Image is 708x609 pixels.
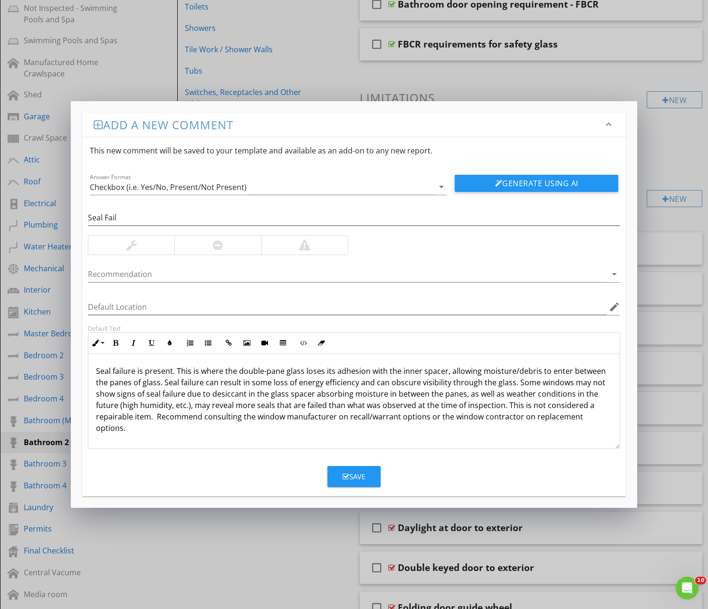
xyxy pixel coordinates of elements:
[143,334,161,352] button: Underline (⌘U)
[181,334,199,352] button: Ordered List
[90,183,247,191] div: Checkbox (i.e. Yes/No, Present/Not Present)
[455,175,618,192] button: Generate Using AI
[327,466,381,487] button: Save
[695,577,706,584] span: 10
[124,334,143,352] button: Italic (⌘I)
[88,324,620,332] div: Default Text
[96,365,612,434] p: Seal failure is present. This is where the double-pane glass loses its adhesion with the inner sp...
[94,118,603,131] h3: Add a new comment
[343,471,365,482] div: Save
[609,268,620,280] i: arrow_drop_down
[274,334,292,352] button: Insert Table
[161,334,179,352] button: Colors
[609,301,620,313] i: edit
[238,334,256,352] button: Insert Image (⌘P)
[294,334,312,352] button: Code View
[603,119,614,130] i: keyboard_arrow_down
[436,181,447,192] i: arrow_drop_down
[82,137,626,164] div: This new comment will be saved to your template and available as an add-on to any new report.
[88,334,106,352] button: Inline Style
[676,577,698,599] iframe: Intercom live chat
[312,334,330,352] button: Clear Formatting
[88,299,607,315] input: Default Location
[88,210,620,226] input: Name
[256,334,274,352] button: Insert Video
[106,334,124,352] button: Bold (⌘B)
[220,334,238,352] button: Insert Link (⌘K)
